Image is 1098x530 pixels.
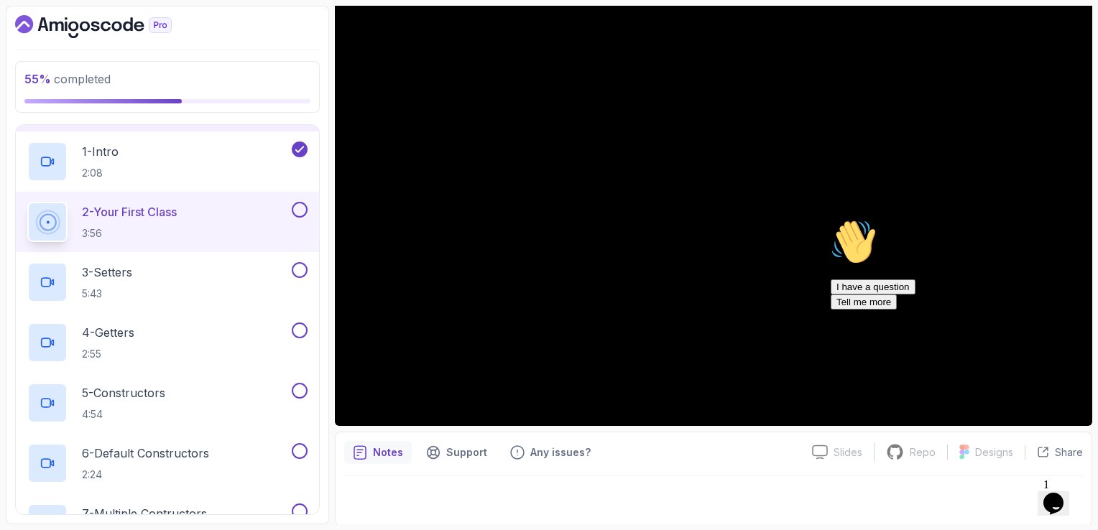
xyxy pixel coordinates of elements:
[82,505,207,522] p: 7 - Multiple Contructors
[82,468,209,482] p: 2:24
[82,264,132,281] p: 3 - Setters
[27,322,308,363] button: 4-Getters2:55
[1038,473,1084,516] iframe: chat widget
[27,383,308,423] button: 5-Constructors4:54
[446,445,487,460] p: Support
[6,6,52,52] img: :wave:
[82,166,119,180] p: 2:08
[373,445,403,460] p: Notes
[82,384,165,401] p: 5 - Constructors
[825,213,1084,465] iframe: chat widget
[82,226,177,241] p: 3:56
[6,81,72,96] button: Tell me more
[24,72,51,86] span: 55 %
[82,324,134,341] p: 4 - Getters
[417,441,496,464] button: Support button
[6,43,142,54] span: Hi! How can we help?
[15,15,205,38] a: Dashboard
[27,262,308,302] button: 3-Setters5:43
[502,441,599,464] button: Feedback button
[82,203,177,220] p: 2 - Your First Class
[530,445,591,460] p: Any issues?
[344,441,412,464] button: notes button
[27,443,308,483] button: 6-Default Constructors2:24
[6,66,91,81] button: I have a question
[82,407,165,422] p: 4:54
[82,287,132,301] p: 5:43
[82,445,209,462] p: 6 - Default Constructors
[27,202,308,242] button: 2-Your First Class3:56
[82,347,134,361] p: 2:55
[27,141,308,182] button: 1-Intro2:08
[6,6,264,96] div: 👋Hi! How can we help?I have a questionTell me more
[24,72,111,86] span: completed
[82,143,119,160] p: 1 - Intro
